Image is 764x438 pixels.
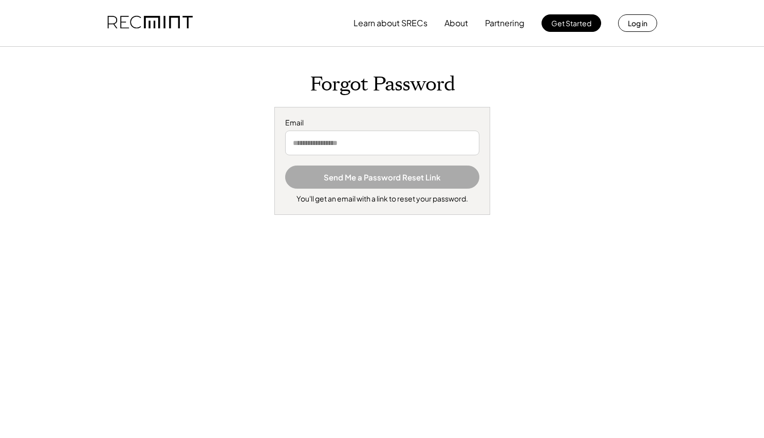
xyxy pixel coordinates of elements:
[542,14,601,32] button: Get Started
[485,13,525,33] button: Partnering
[285,118,479,128] div: Email
[444,13,468,33] button: About
[296,194,468,204] div: You'll get an email with a link to reset your password.
[618,14,657,32] button: Log in
[353,13,427,33] button: Learn about SRECs
[107,6,193,41] img: recmint-logotype%403x.png
[64,72,701,97] h1: Forgot Password
[285,166,479,189] button: Send Me a Password Reset Link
